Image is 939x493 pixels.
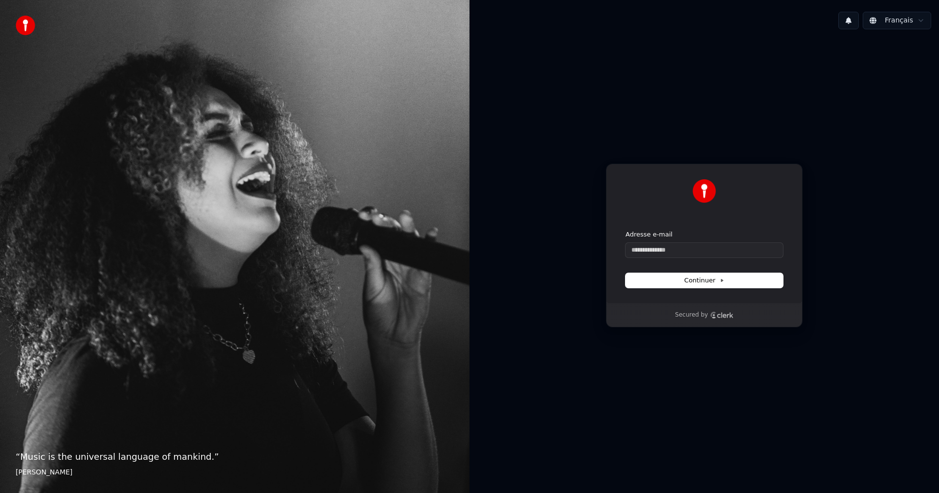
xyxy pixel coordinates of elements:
img: Youka [693,179,716,203]
img: youka [16,16,35,35]
span: Continuer [684,276,724,285]
p: Secured by [675,311,708,319]
a: Clerk logo [710,312,734,319]
label: Adresse e-mail [626,230,672,239]
footer: [PERSON_NAME] [16,468,454,477]
button: Continuer [626,273,783,288]
p: “ Music is the universal language of mankind. ” [16,450,454,464]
